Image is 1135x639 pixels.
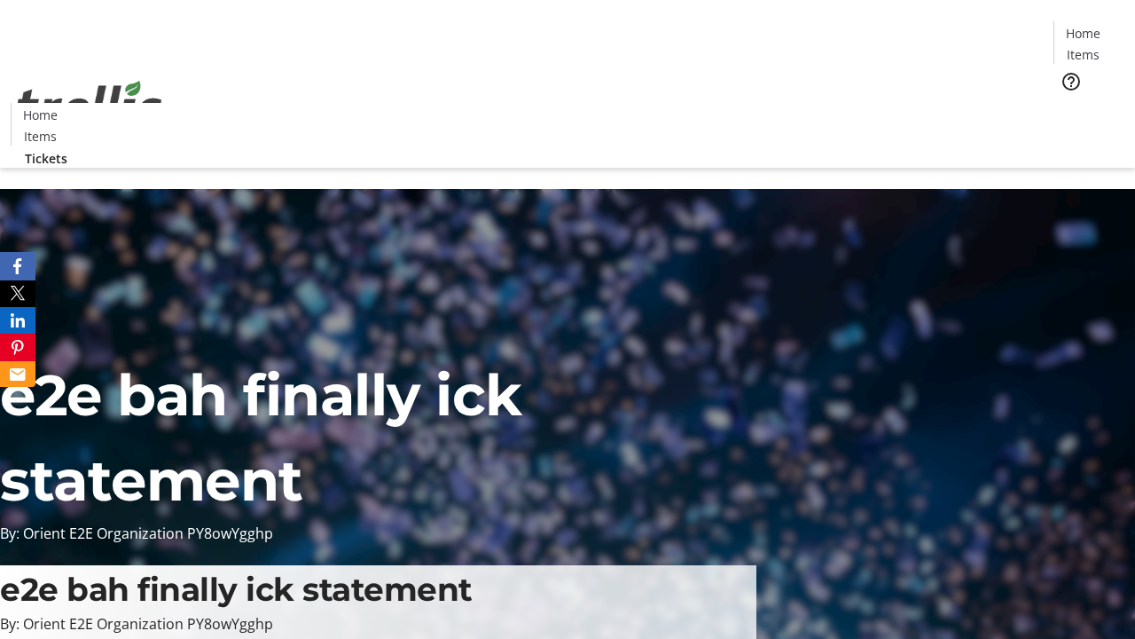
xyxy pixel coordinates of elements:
[1068,103,1110,122] span: Tickets
[1066,24,1100,43] span: Home
[1053,103,1124,122] a: Tickets
[11,149,82,168] a: Tickets
[1053,64,1089,99] button: Help
[1067,45,1100,64] span: Items
[23,106,58,124] span: Home
[25,149,67,168] span: Tickets
[24,127,57,146] span: Items
[1054,24,1111,43] a: Home
[12,127,68,146] a: Items
[1054,45,1111,64] a: Items
[12,106,68,124] a: Home
[11,61,168,150] img: Orient E2E Organization PY8owYgghp's Logo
